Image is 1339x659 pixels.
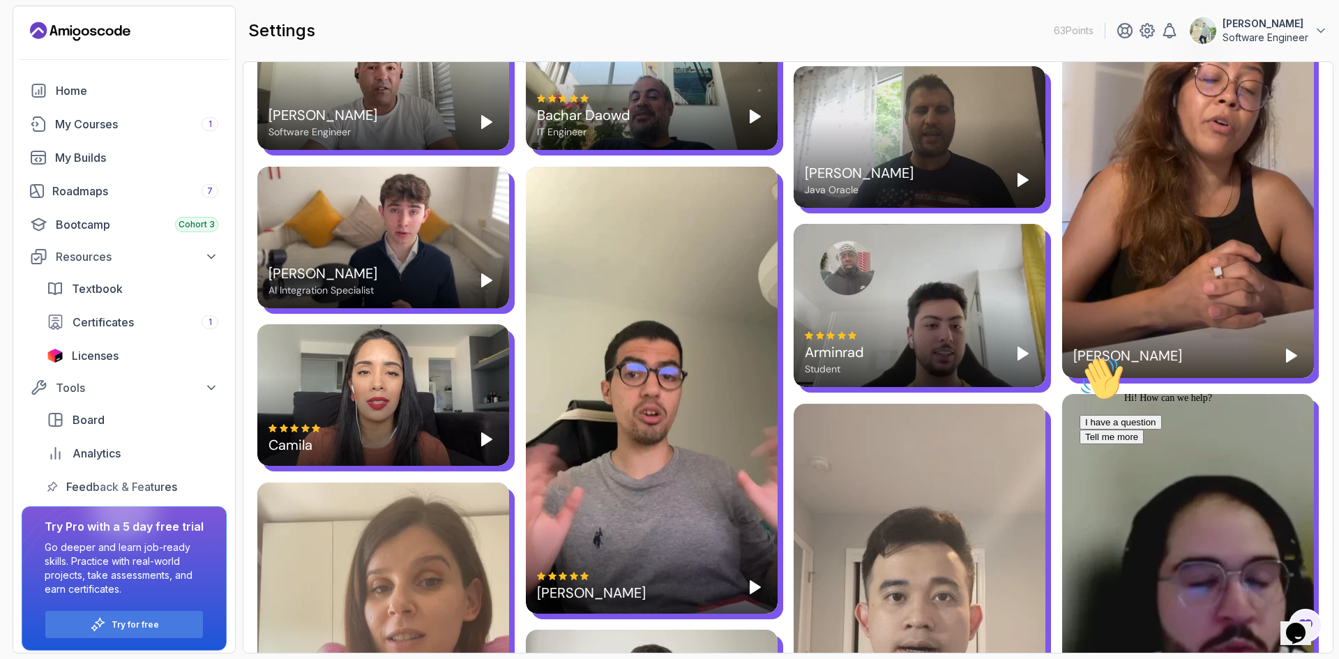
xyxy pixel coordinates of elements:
[73,411,105,428] span: Board
[38,275,227,303] a: textbook
[38,473,227,501] a: feedback
[22,110,227,138] a: courses
[476,111,498,133] button: Play
[1223,17,1308,31] p: [PERSON_NAME]
[1280,603,1325,645] iframe: chat widget
[744,576,766,598] button: Play
[30,20,130,43] a: Landing page
[22,375,227,400] button: Tools
[38,342,227,370] a: licenses
[22,211,227,238] a: bootcamp
[209,119,212,130] span: 1
[22,77,227,105] a: home
[56,216,218,233] div: Bootcamp
[72,280,123,297] span: Textbook
[209,317,212,328] span: 1
[47,349,63,363] img: jetbrains icon
[1074,351,1325,596] iframe: chat widget
[6,79,70,93] button: Tell me more
[744,105,766,128] button: Play
[1012,169,1034,191] button: Play
[38,439,227,467] a: analytics
[6,42,138,52] span: Hi! How can we help?
[476,428,498,450] button: Play
[268,264,377,283] div: [PERSON_NAME]
[38,308,227,336] a: certificates
[537,583,646,603] div: [PERSON_NAME]
[73,445,121,462] span: Analytics
[1190,17,1216,44] img: user profile image
[1073,346,1182,365] div: [PERSON_NAME]
[6,64,88,79] button: I have a question
[66,478,177,495] span: Feedback & Features
[6,6,257,93] div: 👋Hi! How can we help?I have a questionTell me more
[268,283,377,297] div: AI Integration Specialist
[805,362,864,376] div: Student
[207,185,213,197] span: 7
[179,219,215,230] span: Cohort 3
[55,149,218,166] div: My Builds
[805,163,914,183] div: [PERSON_NAME]
[1223,31,1308,45] p: Software Engineer
[73,314,134,331] span: Certificates
[56,379,218,396] div: Tools
[268,125,377,139] div: Software Engineer
[537,105,630,125] div: Bachar Daowd
[1012,342,1034,365] button: Play
[22,244,227,269] button: Resources
[22,144,227,172] a: builds
[476,269,498,291] button: Play
[248,20,315,42] h2: settings
[38,406,227,434] a: board
[45,540,204,596] p: Go deeper and learn job-ready skills. Practice with real-world projects, take assessments, and ea...
[56,248,218,265] div: Resources
[805,342,864,362] div: Arminrad
[268,105,377,125] div: [PERSON_NAME]
[805,183,914,197] div: Java Oracle
[22,177,227,205] a: roadmaps
[55,116,218,132] div: My Courses
[537,125,630,139] div: IT Engineer
[112,619,159,630] a: Try for free
[56,82,218,99] div: Home
[45,610,204,639] button: Try for free
[1189,17,1328,45] button: user profile image[PERSON_NAME]Software Engineer
[6,6,50,50] img: :wave:
[52,183,218,199] div: Roadmaps
[1054,24,1094,38] p: 63 Points
[268,435,321,455] div: Camila
[1280,344,1303,367] button: Play
[72,347,119,364] span: Licenses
